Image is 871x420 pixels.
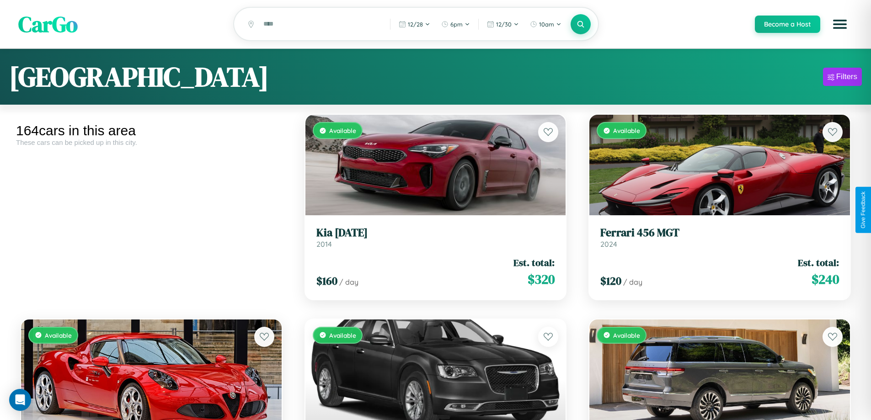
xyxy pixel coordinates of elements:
[600,239,617,249] span: 2024
[613,331,640,339] span: Available
[623,277,642,287] span: / day
[836,72,857,81] div: Filters
[860,191,866,229] div: Give Feedback
[9,389,31,411] div: Open Intercom Messenger
[437,17,475,32] button: 6pm
[329,331,356,339] span: Available
[316,239,332,249] span: 2014
[600,273,621,288] span: $ 120
[755,16,820,33] button: Become a Host
[600,226,839,249] a: Ferrari 456 MGT2024
[600,226,839,239] h3: Ferrari 456 MGT
[16,123,287,138] div: 164 cars in this area
[496,21,512,28] span: 12 / 30
[482,17,524,32] button: 12/30
[539,21,554,28] span: 10am
[513,256,555,269] span: Est. total:
[16,138,287,146] div: These cars can be picked up in this city.
[394,17,435,32] button: 12/28
[316,273,337,288] span: $ 160
[812,270,839,288] span: $ 240
[339,277,358,287] span: / day
[827,11,853,37] button: Open menu
[316,226,555,249] a: Kia [DATE]2014
[9,58,269,96] h1: [GEOGRAPHIC_DATA]
[316,226,555,239] h3: Kia [DATE]
[528,270,555,288] span: $ 320
[18,9,78,39] span: CarGo
[329,127,356,134] span: Available
[45,331,72,339] span: Available
[408,21,423,28] span: 12 / 28
[525,17,566,32] button: 10am
[823,68,862,86] button: Filters
[798,256,839,269] span: Est. total:
[450,21,463,28] span: 6pm
[613,127,640,134] span: Available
